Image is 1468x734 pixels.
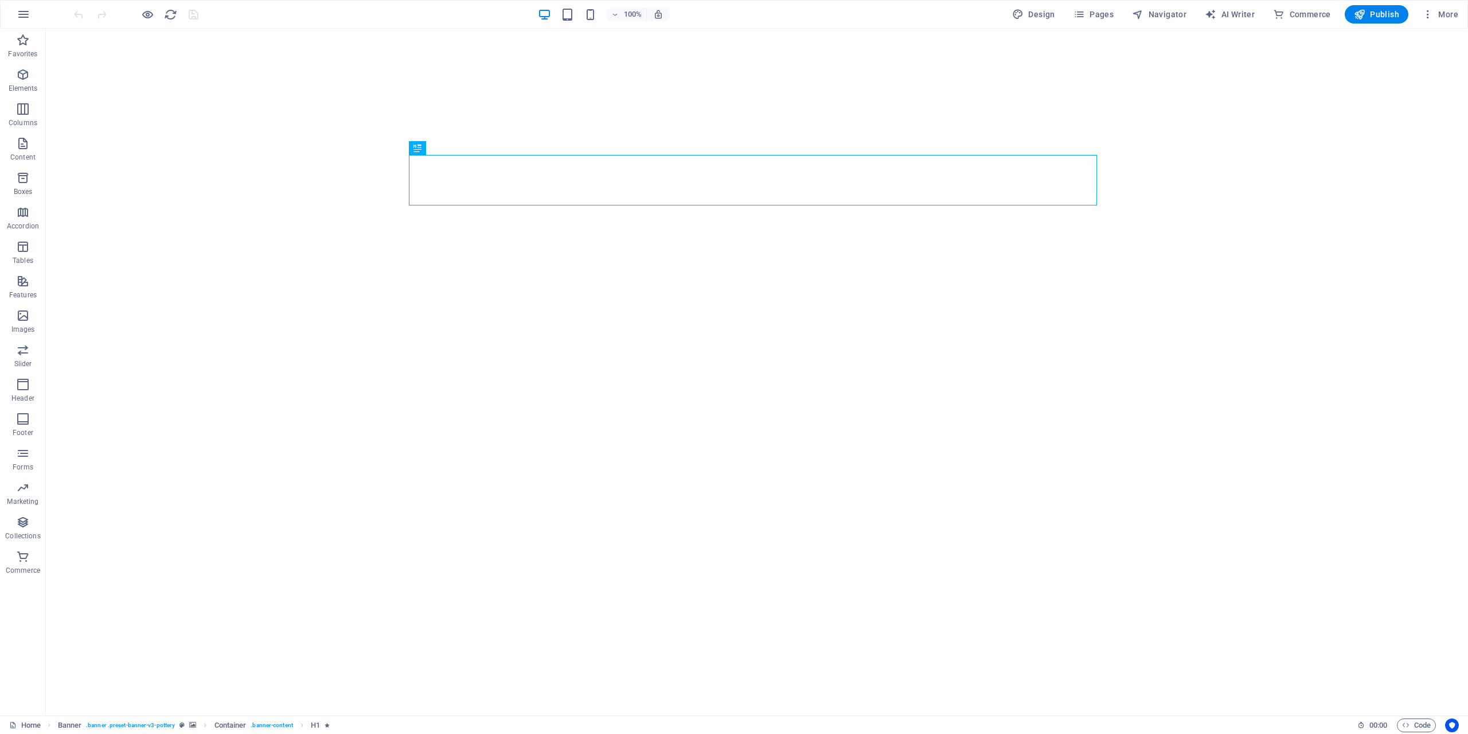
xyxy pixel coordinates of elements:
h6: Session time [1357,719,1388,732]
div: Design (Ctrl+Alt+Y) [1008,5,1060,24]
span: Navigator [1132,9,1186,20]
button: Code [1397,719,1436,732]
p: Images [11,325,35,334]
nav: breadcrumb [58,719,330,732]
p: Marketing [7,497,38,506]
h6: 100% [623,7,642,21]
button: Pages [1069,5,1118,24]
a: Click to cancel selection. Double-click to open Pages [9,719,41,732]
button: Click here to leave preview mode and continue editing [140,7,154,21]
i: On resize automatically adjust zoom level to fit chosen device. [653,9,663,20]
p: Tables [13,256,33,265]
i: This element is a customizable preset [179,722,185,728]
p: Accordion [7,222,39,231]
button: Design [1008,5,1060,24]
p: Boxes [14,187,33,196]
p: Collections [5,531,40,541]
span: AI Writer [1205,9,1255,20]
span: . banner-content [251,719,292,732]
p: Slider [14,359,32,368]
button: More [1418,5,1463,24]
button: AI Writer [1200,5,1259,24]
p: Content [10,153,36,162]
span: More [1422,9,1458,20]
p: Favorites [8,49,37,59]
p: Features [9,290,37,300]
i: This element contains a background [189,722,196,728]
span: Publish [1354,9,1399,20]
button: Navigator [1127,5,1191,24]
span: 00 00 [1369,719,1387,732]
button: reload [163,7,177,21]
span: Design [1012,9,1055,20]
i: Reload page [164,8,177,21]
span: Click to select. Double-click to edit [214,719,247,732]
button: 100% [606,7,647,21]
button: Usercentrics [1445,719,1459,732]
p: Footer [13,428,33,437]
p: Forms [13,463,33,472]
p: Header [11,394,34,403]
span: Code [1402,719,1431,732]
button: Commerce [1268,5,1336,24]
span: Commerce [1273,9,1331,20]
span: Click to select. Double-click to edit [311,719,320,732]
span: : [1377,721,1379,729]
p: Columns [9,118,37,127]
p: Elements [9,84,38,93]
button: Publish [1345,5,1408,24]
span: Pages [1073,9,1114,20]
span: . banner .preset-banner-v3-pottery [86,719,175,732]
p: Commerce [6,566,40,575]
span: Click to select. Double-click to edit [58,719,82,732]
i: Element contains an animation [325,722,330,728]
